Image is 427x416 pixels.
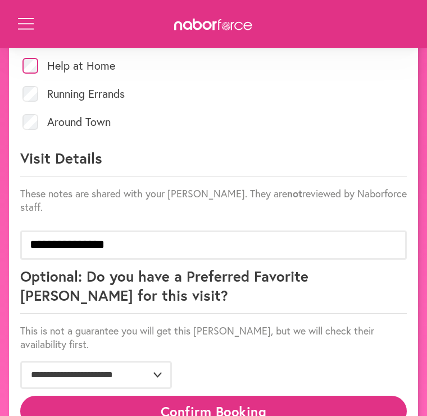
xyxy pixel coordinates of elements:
p: This is not a guarantee you will get this [PERSON_NAME], but we will check their availability first. [20,324,407,351]
p: These notes are shared with your [PERSON_NAME]. They are reviewed by Naborforce staff. [20,187,407,214]
label: Running Errands [47,88,125,100]
label: Around Town [47,116,111,128]
strong: not [287,187,302,200]
p: Optional: Do you have a Preferred Favorite [PERSON_NAME] for this visit? [20,266,407,314]
button: Open Menu [18,18,32,32]
label: Help at Home [47,60,115,71]
p: Visit Details [20,148,407,177]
